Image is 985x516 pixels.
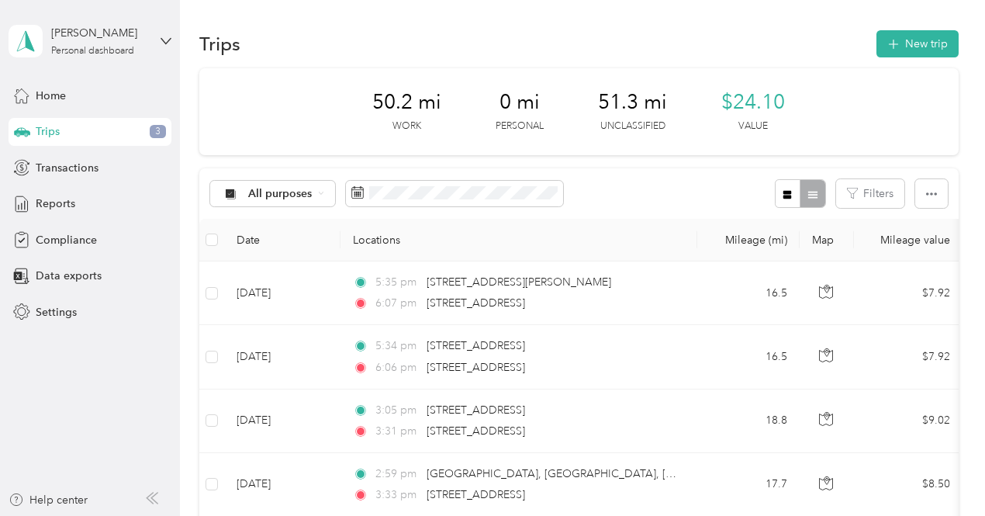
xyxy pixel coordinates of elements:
[199,36,240,52] h1: Trips
[738,119,768,133] p: Value
[224,261,340,325] td: [DATE]
[375,466,420,483] span: 2:59 pm
[36,304,77,320] span: Settings
[898,429,985,516] iframe: Everlance-gr Chat Button Frame
[697,261,800,325] td: 16.5
[598,90,667,115] span: 51.3 mi
[51,47,134,56] div: Personal dashboard
[375,338,420,355] span: 5:34 pm
[854,261,963,325] td: $7.92
[800,219,854,261] th: Map
[427,424,525,438] span: [STREET_ADDRESS]
[876,30,959,57] button: New trip
[224,219,340,261] th: Date
[375,295,420,312] span: 6:07 pm
[36,160,98,176] span: Transactions
[36,232,97,248] span: Compliance
[427,275,611,289] span: [STREET_ADDRESS][PERSON_NAME]
[600,119,665,133] p: Unclassified
[427,403,525,417] span: [STREET_ADDRESS]
[499,90,540,115] span: 0 mi
[375,359,420,376] span: 6:06 pm
[697,219,800,261] th: Mileage (mi)
[697,390,800,453] td: 18.8
[36,196,75,212] span: Reports
[36,123,60,140] span: Trips
[427,361,525,374] span: [STREET_ADDRESS]
[51,25,148,41] div: [PERSON_NAME]
[375,487,420,504] span: 3:33 pm
[248,189,313,199] span: All purposes
[854,390,963,453] td: $9.02
[427,467,774,480] span: [GEOGRAPHIC_DATA], [GEOGRAPHIC_DATA], [GEOGRAPHIC_DATA]
[36,88,66,104] span: Home
[36,268,102,284] span: Data exports
[392,119,421,133] p: Work
[375,402,420,419] span: 3:05 pm
[854,219,963,261] th: Mileage value
[375,274,420,291] span: 5:35 pm
[372,90,441,115] span: 50.2 mi
[427,488,525,501] span: [STREET_ADDRESS]
[150,125,166,139] span: 3
[427,296,525,310] span: [STREET_ADDRESS]
[9,492,88,508] button: Help center
[496,119,544,133] p: Personal
[854,325,963,389] td: $7.92
[224,390,340,453] td: [DATE]
[697,325,800,389] td: 16.5
[340,219,697,261] th: Locations
[427,339,525,352] span: [STREET_ADDRESS]
[836,179,904,208] button: Filters
[224,325,340,389] td: [DATE]
[375,423,420,440] span: 3:31 pm
[721,90,785,115] span: $24.10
